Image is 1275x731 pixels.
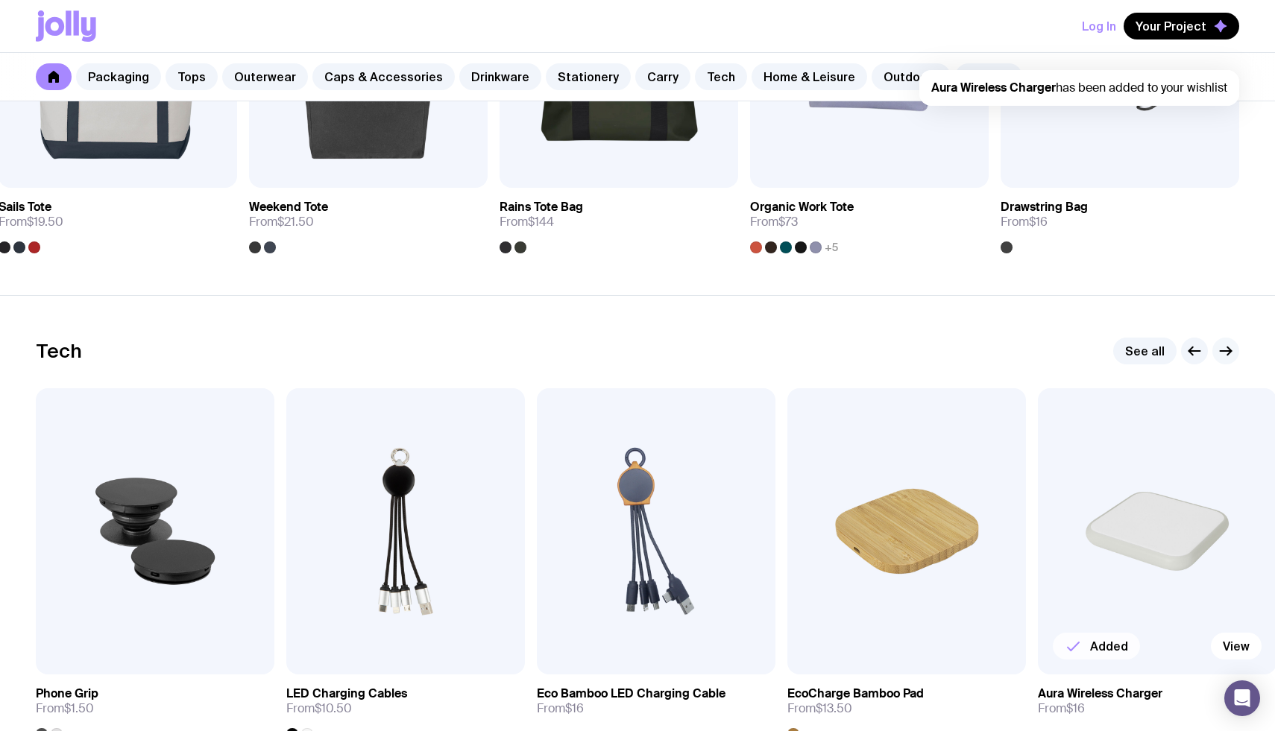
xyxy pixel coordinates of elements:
span: $21.50 [277,214,314,230]
span: From [249,215,314,230]
a: Tech [695,63,747,90]
a: Home & Leisure [752,63,867,90]
h3: Phone Grip [36,686,98,701]
a: Weekend ToteFrom$21.50 [249,188,488,253]
span: $16 [1066,700,1085,716]
a: Caps & Accessories [312,63,455,90]
a: Eco Bamboo LED Charging CableFrom$16 [537,674,775,728]
h3: Rains Tote Bag [500,200,583,215]
span: From [36,701,94,716]
span: From [286,701,352,716]
span: Your Project [1136,19,1206,34]
span: $19.50 [27,214,63,230]
h3: Aura Wireless Charger [1038,686,1162,701]
h3: Eco Bamboo LED Charging Cable [537,686,725,701]
button: Added [1053,633,1140,659]
a: View [1211,633,1262,659]
a: Outdoors [872,63,951,90]
span: $144 [528,214,554,230]
span: From [500,215,554,230]
span: From [787,701,852,716]
a: Tops [166,63,218,90]
span: $13.50 [816,700,852,716]
a: Drawstring BagFrom$16 [1001,188,1239,253]
a: Snacks [955,63,1022,90]
span: $1.50 [64,700,94,716]
a: Carry [635,63,690,90]
span: has been added to your wishlist [931,80,1227,95]
div: Open Intercom Messenger [1224,680,1260,716]
strong: Aura Wireless Charger [931,80,1056,95]
a: Organic Work ToteFrom$73+5 [750,188,989,253]
h3: Organic Work Tote [750,200,854,215]
span: $73 [778,214,798,230]
span: From [1001,215,1048,230]
span: From [750,215,798,230]
span: From [1038,701,1085,716]
a: Drinkware [459,63,541,90]
span: Added [1090,639,1128,654]
span: $10.50 [315,700,352,716]
h3: Weekend Tote [249,200,328,215]
a: See all [1113,338,1177,364]
button: Your Project [1124,13,1239,39]
h3: Drawstring Bag [1001,200,1088,215]
h2: Tech [36,340,82,362]
a: Packaging [76,63,161,90]
a: Outerwear [222,63,308,90]
h3: LED Charging Cables [286,686,407,701]
span: $16 [565,700,584,716]
a: Rains Tote BagFrom$144 [500,188,738,253]
h3: EcoCharge Bamboo Pad [787,686,924,701]
a: Stationery [546,63,631,90]
button: Log In [1082,13,1116,39]
span: $16 [1029,214,1048,230]
span: From [537,701,584,716]
span: +5 [825,241,838,253]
